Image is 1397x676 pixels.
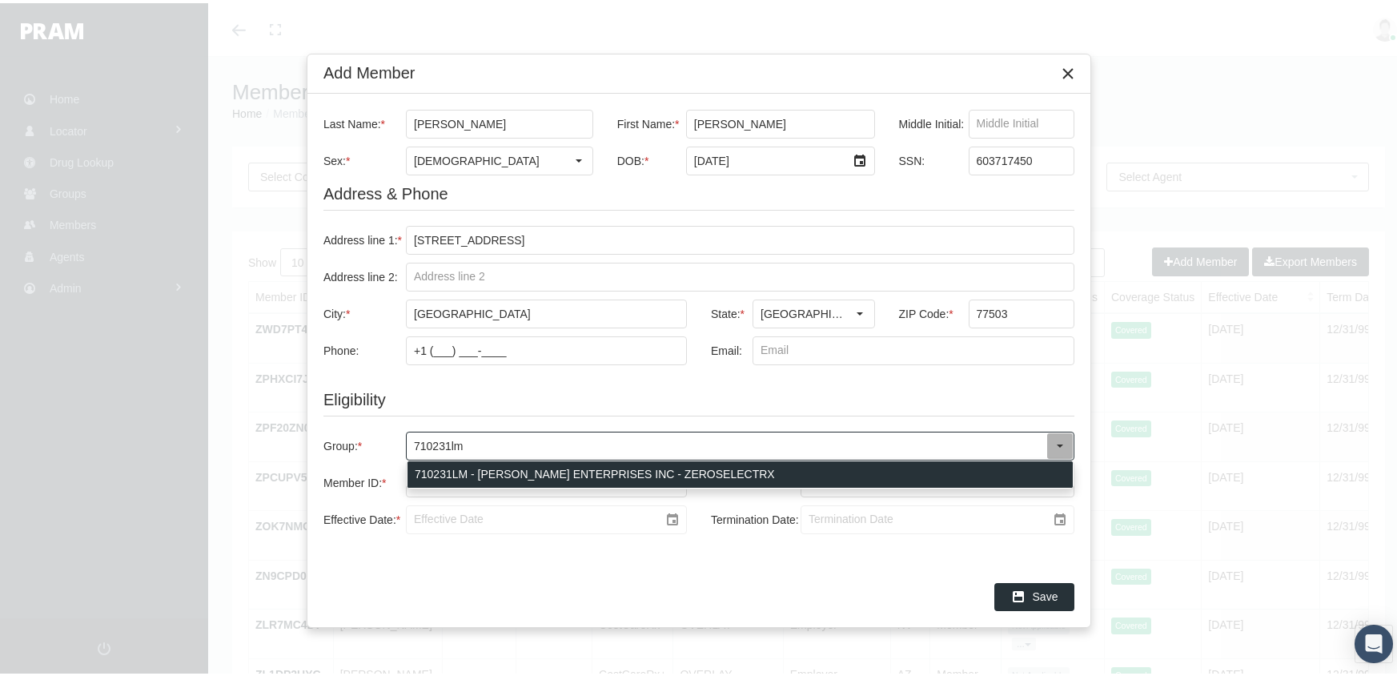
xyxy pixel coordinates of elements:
[847,297,874,324] div: Select
[323,182,448,199] span: Address & Phone
[899,304,949,317] span: ZIP Code:
[1033,587,1058,600] span: Save
[407,458,1073,485] div: 710231LM - [PERSON_NAME] ENTERPRISES INC - ZEROSELECTRX
[323,115,381,127] span: Last Name:
[1046,429,1074,457] div: Select
[617,115,675,127] span: First Name:
[323,437,358,449] span: Group:
[617,151,644,164] span: DOB:
[323,473,382,486] span: Member ID:
[565,144,592,171] div: Select
[1355,622,1393,660] div: Open Intercom Messenger
[899,151,925,164] span: SSN:
[323,151,346,164] span: Sex:
[323,268,398,280] span: Address line 2:
[711,510,799,523] span: Termination Date:
[711,341,742,354] span: Email:
[323,231,398,243] span: Address line 1:
[899,115,965,127] span: Middle Initial:
[711,304,741,317] span: State:
[323,388,386,405] span: Eligibility
[847,144,874,171] div: Select
[323,59,415,81] div: Add Member
[994,580,1074,608] div: Save
[323,510,396,523] span: Effective Date:
[1054,56,1082,85] div: Close
[323,304,346,317] span: City:
[323,341,359,354] span: Phone:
